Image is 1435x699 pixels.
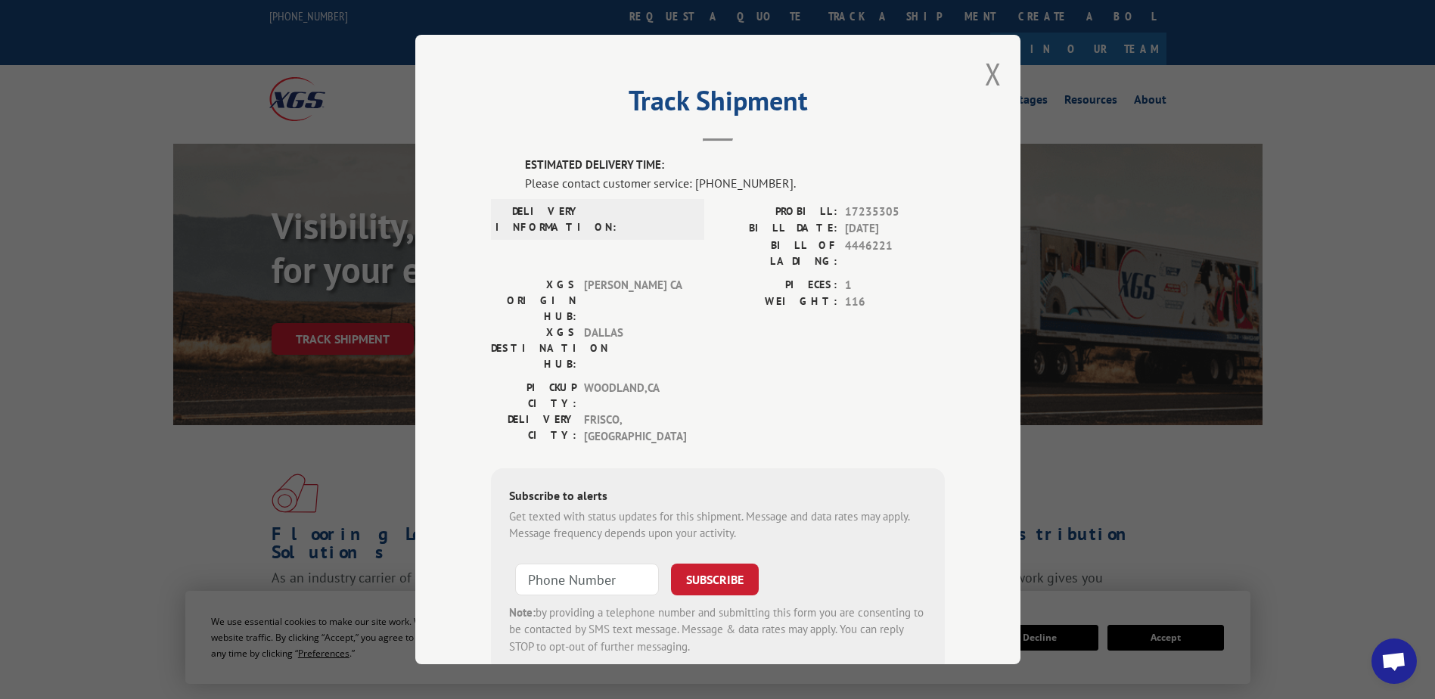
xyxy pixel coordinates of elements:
[525,174,945,192] div: Please contact customer service: [PHONE_NUMBER].
[845,220,945,238] span: [DATE]
[495,203,581,235] label: DELIVERY INFORMATION:
[509,605,536,620] strong: Note:
[718,294,837,311] label: WEIGHT:
[845,277,945,294] span: 1
[515,564,659,595] input: Phone Number
[584,325,686,372] span: DALLAS
[491,277,576,325] label: XGS ORIGIN HUB:
[1371,638,1417,684] div: Open chat
[525,157,945,174] label: ESTIMATED DELIVERY TIME:
[845,203,945,221] span: 17235305
[671,564,759,595] button: SUBSCRIBE
[509,486,927,508] div: Subscribe to alerts
[509,508,927,542] div: Get texted with status updates for this shipment. Message and data rates may apply. Message frequ...
[985,54,1002,94] button: Close modal
[584,412,686,446] span: FRISCO , [GEOGRAPHIC_DATA]
[845,294,945,311] span: 116
[718,220,837,238] label: BILL DATE:
[491,90,945,119] h2: Track Shipment
[845,238,945,269] span: 4446221
[491,412,576,446] label: DELIVERY CITY:
[718,238,837,269] label: BILL OF LADING:
[491,380,576,412] label: PICKUP CITY:
[584,380,686,412] span: WOODLAND , CA
[584,277,686,325] span: [PERSON_NAME] CA
[718,203,837,221] label: PROBILL:
[509,604,927,656] div: by providing a telephone number and submitting this form you are consenting to be contacted by SM...
[718,277,837,294] label: PIECES:
[491,325,576,372] label: XGS DESTINATION HUB:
